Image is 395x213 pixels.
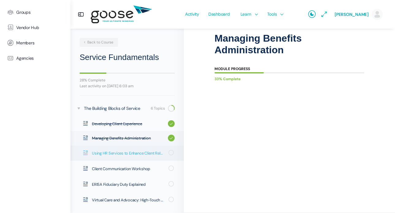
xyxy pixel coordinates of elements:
span: Back to Course [83,40,113,45]
span: Developing Client Experience [92,121,165,127]
a: Members [3,35,67,50]
a: Developing Client Experience [70,117,184,131]
div: Module Progress [215,67,250,71]
div: The Building Blocks of Service [84,105,149,112]
a: Groups [3,5,67,20]
span: Virtual Care and Advocacy: High-Touch Strategies for Self-Funded and Fully Insured Clients [92,197,165,203]
a: ERISA Fiduciary Duty Explained [70,177,184,192]
a: Client Communication Workshop [70,161,184,176]
span: Client Communication Workshop [92,166,165,172]
a: The Building Blocks of Service 6 Topics [70,100,184,116]
span: Members [16,40,34,46]
div: Last activity on [DATE] 6:03 am [80,84,175,88]
div: 28% Complete [80,78,175,82]
span: Agencies [16,56,34,61]
div: 33% Complete [215,75,358,83]
a: Back to Course [80,38,118,47]
span: Vendor Hub [16,25,39,30]
a: Virtual Care and Advocacy: High-Touch Strategies for Self-Funded and Fully Insured Clients [70,192,184,207]
span: Managing Benefits Administration [92,135,165,141]
a: Vendor Hub [3,20,67,35]
h1: Managing Benefits Administration [215,32,364,56]
span: Using HR Services to Enhance Client Relationships [92,150,165,156]
a: Using HR Services to Enhance Client Relationships [70,145,184,161]
span: [PERSON_NAME] [335,12,369,17]
span: Groups [16,10,31,15]
h2: Service Fundamentals [80,51,175,63]
a: Managing Benefits Administration [70,131,184,145]
iframe: Chat Widget [364,184,395,213]
span: ERISA Fiduciary Duty Explained [92,181,165,188]
a: Agencies [3,50,67,66]
div: 6 Topics [151,106,165,111]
